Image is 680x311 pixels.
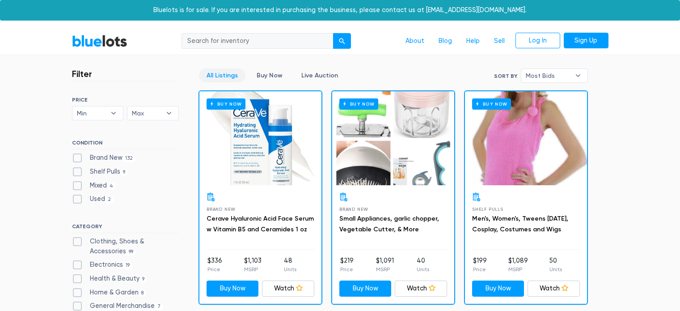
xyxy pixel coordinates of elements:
p: Price [473,265,487,273]
label: Used [72,194,114,204]
a: Cerave Hyaluronic Acid Face Serum w Vitamin B5 and Ceramides 1 oz [207,215,314,233]
a: Men's, Women's, Tweens [DATE], Cosplay, Costumes and Wigs [472,215,568,233]
a: Watch [528,281,580,297]
span: 132 [122,155,136,162]
a: Buy Now [199,91,321,185]
input: Search for inventory [182,33,334,49]
span: 8 [139,290,147,297]
span: Brand New [207,207,236,212]
li: 48 [284,256,296,274]
span: 4 [107,183,116,190]
span: Shelf Pulls [472,207,503,212]
label: Sort By [494,72,517,80]
a: About [398,33,431,50]
span: Min [77,107,106,120]
li: 50 [549,256,562,274]
span: Max [132,107,161,120]
h6: Buy Now [207,98,245,110]
a: Buy Now [249,68,290,82]
span: 9 [139,276,148,283]
a: Live Auction [294,68,346,82]
span: 19 [123,262,133,269]
li: $219 [340,256,354,274]
label: Health & Beauty [72,274,148,284]
h6: Buy Now [472,98,511,110]
label: Brand New [72,153,136,163]
span: Most Bids [526,69,570,82]
li: $1,089 [508,256,528,274]
li: $1,091 [376,256,394,274]
label: Clothing, Shoes & Accessories [72,237,179,256]
p: Units [284,265,296,273]
a: Log In [515,33,560,49]
a: Watch [395,281,447,297]
p: Units [417,265,429,273]
span: Brand New [339,207,368,212]
a: Buy Now [339,281,392,297]
a: Small Appliances, garlic chopper, Vegetable Cutter, & More [339,215,439,233]
h3: Filter [72,68,92,79]
b: ▾ [104,107,123,120]
label: General Merchandise [72,301,164,311]
li: $199 [473,256,487,274]
li: $1,103 [244,256,262,274]
a: Buy Now [207,281,259,297]
span: 9 [120,169,128,176]
p: MSRP [376,265,394,273]
span: 2 [105,196,114,204]
label: Shelf Pulls [72,167,128,177]
a: Help [459,33,487,50]
label: Home & Garden [72,288,147,298]
a: Watch [262,281,314,297]
b: ▾ [569,69,587,82]
a: All Listings [199,68,245,82]
a: Buy Now [465,91,587,185]
h6: CONDITION [72,140,179,149]
h6: Buy Now [339,98,378,110]
li: 40 [417,256,429,274]
a: Buy Now [472,281,524,297]
p: Price [340,265,354,273]
p: MSRP [244,265,262,273]
p: MSRP [508,265,528,273]
a: Blog [431,33,459,50]
label: Mixed [72,181,116,191]
h6: PRICE [72,97,179,103]
p: Price [207,265,222,273]
p: Units [549,265,562,273]
b: ▾ [160,107,178,120]
label: Electronics [72,260,133,270]
a: Buy Now [332,91,454,185]
a: BlueLots [72,34,127,47]
a: Sign Up [564,33,608,49]
span: 99 [126,248,136,256]
span: 7 [155,303,164,311]
li: $336 [207,256,222,274]
a: Sell [487,33,512,50]
h6: CATEGORY [72,223,179,233]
